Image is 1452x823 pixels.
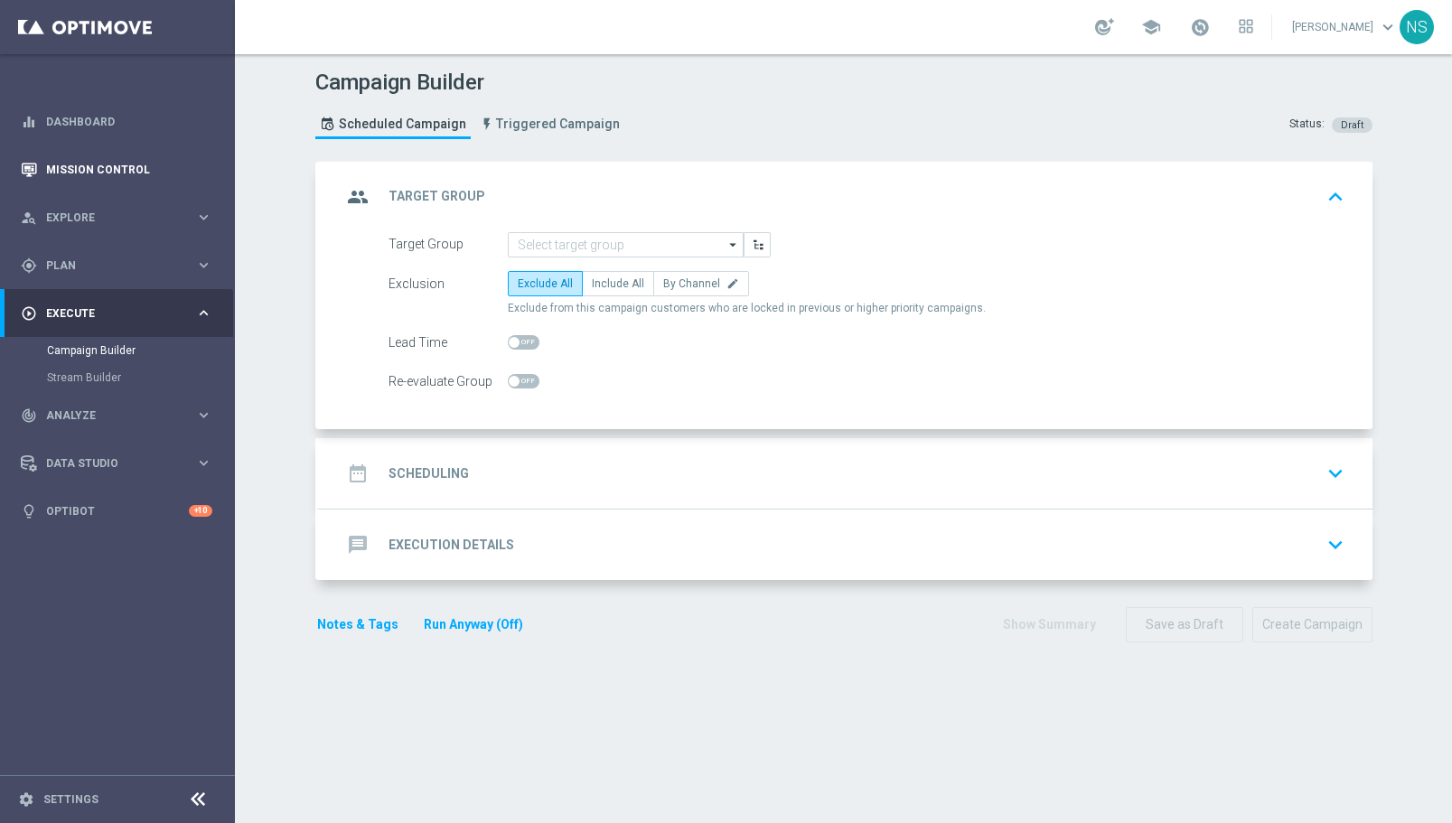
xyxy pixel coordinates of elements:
h2: Scheduling [389,465,469,482]
i: person_search [21,210,37,226]
span: Exclude from this campaign customers who are locked in previous or higher priority campaigns. [508,301,986,316]
button: keyboard_arrow_up [1320,180,1351,214]
div: Analyze [21,407,195,424]
a: Optibot [46,487,189,535]
a: Settings [43,794,98,805]
span: Plan [46,260,195,271]
a: Dashboard [46,98,212,145]
div: Dashboard [21,98,212,145]
span: school [1141,17,1161,37]
i: keyboard_arrow_right [195,407,212,424]
button: Data Studio keyboard_arrow_right [20,456,213,471]
div: Exclusion [389,271,508,296]
div: Lead Time [389,330,508,355]
button: person_search Explore keyboard_arrow_right [20,210,213,225]
h1: Campaign Builder [315,70,629,96]
button: Mission Control [20,163,213,177]
button: track_changes Analyze keyboard_arrow_right [20,408,213,423]
div: Re-evaluate Group [389,369,508,394]
span: Draft [1341,119,1363,131]
button: lightbulb Optibot +10 [20,504,213,519]
div: Target Group [389,232,508,257]
div: Campaign Builder [47,337,233,364]
span: Analyze [46,410,195,421]
span: Include All [592,277,644,290]
button: keyboard_arrow_down [1320,456,1351,491]
span: keyboard_arrow_down [1378,17,1398,37]
h2: Target Group [389,188,485,205]
i: keyboard_arrow_down [1322,460,1349,487]
a: Mission Control [46,145,212,193]
a: Campaign Builder [47,343,188,358]
i: keyboard_arrow_right [195,304,212,322]
span: Data Studio [46,458,195,469]
i: keyboard_arrow_right [195,209,212,226]
i: settings [18,791,34,808]
button: play_circle_outline Execute keyboard_arrow_right [20,306,213,321]
button: Save as Draft [1126,607,1243,642]
div: Explore [21,210,195,226]
div: Data Studio [21,455,195,472]
button: equalizer Dashboard [20,115,213,129]
button: Run Anyway (Off) [422,613,525,636]
i: equalizer [21,114,37,130]
a: Stream Builder [47,370,188,385]
div: +10 [189,505,212,517]
div: Mission Control [21,145,212,193]
span: Execute [46,308,195,319]
i: group [342,181,374,213]
i: keyboard_arrow_down [1322,531,1349,558]
div: NS [1400,10,1434,44]
button: keyboard_arrow_down [1320,528,1351,562]
div: Plan [21,257,195,274]
span: By Channel [663,277,720,290]
i: track_changes [21,407,37,424]
i: play_circle_outline [21,305,37,322]
i: keyboard_arrow_up [1322,183,1349,210]
div: Execute [21,305,195,322]
div: group Target Group keyboard_arrow_up [342,180,1351,214]
a: [PERSON_NAME]keyboard_arrow_down [1290,14,1400,41]
i: message [342,528,374,561]
h2: Execution Details [389,537,514,554]
span: Exclude All [518,277,573,290]
button: Notes & Tags [315,613,400,636]
a: Triggered Campaign [475,109,624,139]
div: Status: [1289,117,1325,133]
i: keyboard_arrow_right [195,454,212,472]
span: Scheduled Campaign [339,117,466,132]
button: Create Campaign [1252,607,1372,642]
div: date_range Scheduling keyboard_arrow_down [342,456,1351,491]
button: gps_fixed Plan keyboard_arrow_right [20,258,213,273]
span: Explore [46,212,195,223]
div: message Execution Details keyboard_arrow_down [342,528,1351,562]
i: date_range [342,457,374,490]
i: keyboard_arrow_right [195,257,212,274]
a: Scheduled Campaign [315,109,471,139]
div: Stream Builder [47,364,233,391]
input: Select target group [508,232,744,257]
i: edit [726,277,739,290]
div: Optibot [21,487,212,535]
span: Triggered Campaign [496,117,620,132]
i: gps_fixed [21,257,37,274]
i: arrow_drop_down [725,233,743,257]
i: lightbulb [21,503,37,519]
colored-tag: Draft [1332,117,1372,131]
